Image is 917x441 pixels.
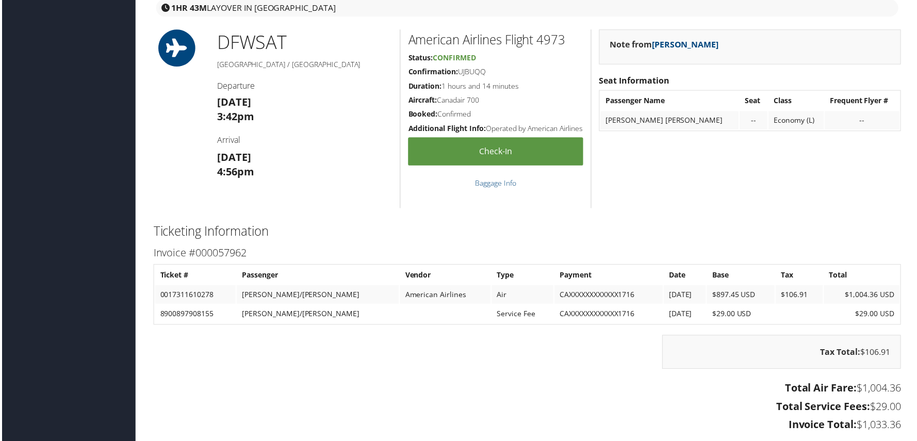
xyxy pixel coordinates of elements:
[708,286,776,305] td: $897.45 USD
[408,95,584,106] h5: Canadair 700
[408,95,437,105] strong: Aircraft:
[822,348,862,359] strong: Tax Total:
[601,111,740,130] td: [PERSON_NAME] [PERSON_NAME]
[663,336,903,370] div: $106.91
[154,267,235,285] th: Ticket #
[827,92,902,110] th: Frequent Flyer #
[400,286,490,305] td: American Airlines
[216,165,253,179] strong: 4:56pm
[600,75,670,86] strong: Seat Information
[152,401,903,415] h3: $29.00
[433,53,476,62] span: Confirmed
[708,267,776,285] th: Base
[408,53,433,62] strong: Status:
[408,67,458,76] strong: Confirmation:
[408,31,584,48] h2: American Airlines Flight 4973
[408,124,584,134] h5: Operated by American Airlines
[408,67,584,77] h5: UJBUQQ
[492,306,554,324] td: Service Fee
[770,92,825,110] th: Class
[665,286,707,305] td: [DATE]
[601,92,740,110] th: Passenger Name
[408,138,584,166] a: Check-in
[170,2,206,13] strong: 1HR 43M
[832,116,896,125] div: --
[152,247,903,261] h3: Invoice #000057962
[236,286,399,305] td: [PERSON_NAME]/[PERSON_NAME]
[741,92,769,110] th: Seat
[152,419,903,434] h3: $1,033.36
[154,286,235,305] td: 0017311610278
[826,286,902,305] td: $1,004.36 USD
[611,39,720,50] strong: Note from
[826,267,902,285] th: Total
[408,81,584,91] h5: 1 hours and 14 minutes
[770,111,825,130] td: Economy (L)
[708,306,776,324] td: $29.00 USD
[400,267,490,285] th: Vendor
[408,109,584,120] h5: Confirmed
[665,306,707,324] td: [DATE]
[216,110,253,124] strong: 3:42pm
[476,178,517,188] a: Baggage Info
[746,116,764,125] div: --
[152,382,903,397] h3: $1,004.36
[777,286,824,305] td: $106.91
[408,81,441,91] strong: Duration:
[555,267,664,285] th: Payment
[555,306,664,324] td: CAXXXXXXXXXXXX1716
[665,267,707,285] th: Date
[555,286,664,305] td: CAXXXXXXXXXXXX1716
[154,306,235,324] td: 8900897908155
[790,419,859,433] strong: Invoice Total:
[492,286,554,305] td: Air
[216,95,250,109] strong: [DATE]
[787,382,859,396] strong: Total Air Fare:
[408,124,486,134] strong: Additional Flight Info:
[216,59,392,70] h5: [GEOGRAPHIC_DATA] / [GEOGRAPHIC_DATA]
[236,306,399,324] td: [PERSON_NAME]/[PERSON_NAME]
[236,267,399,285] th: Passenger
[778,401,872,415] strong: Total Service Fees:
[408,109,437,119] strong: Booked:
[492,267,554,285] th: Type
[777,267,824,285] th: Tax
[653,39,720,50] a: [PERSON_NAME]
[216,151,250,165] strong: [DATE]
[216,29,392,55] h1: DFW SAT
[826,306,902,324] td: $29.00 USD
[152,223,903,241] h2: Ticketing Information
[216,80,392,91] h4: Departure
[216,135,392,146] h4: Arrival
